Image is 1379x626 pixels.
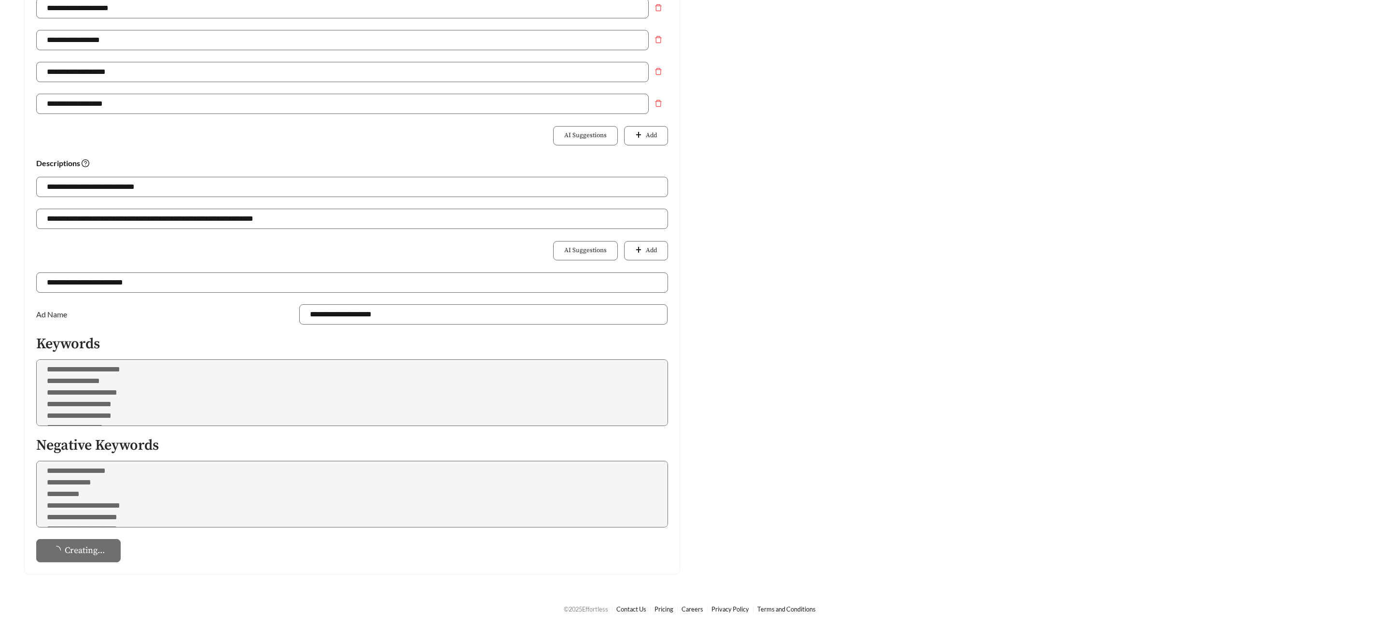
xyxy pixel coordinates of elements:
[564,246,607,256] span: AI Suggestions
[649,4,668,12] span: delete
[82,159,89,167] span: question-circle
[36,158,89,168] strong: Descriptions
[553,126,618,145] button: AI Suggestions
[635,246,641,254] span: plus
[36,336,668,352] h5: Keywords
[36,272,668,293] input: Website
[649,36,668,43] span: delete
[646,131,657,141] span: Add
[649,94,668,113] button: Remove field
[36,304,72,325] label: Ad Name
[711,605,749,613] a: Privacy Policy
[624,241,668,260] button: plusAdd
[553,241,618,260] button: AI Suggestions
[564,605,608,613] span: © 2025 Effortless
[635,131,641,139] span: plus
[646,246,657,256] span: Add
[52,546,65,555] span: loading
[616,605,646,613] a: Contact Us
[36,539,121,562] button: Creating...
[655,605,673,613] a: Pricing
[757,605,816,613] a: Terms and Conditions
[682,605,703,613] a: Careers
[299,304,668,325] input: Ad Name
[649,68,668,75] span: delete
[649,100,668,107] span: delete
[624,126,668,145] button: plusAdd
[649,30,668,49] button: Remove field
[36,438,668,454] h5: Negative Keywords
[65,544,105,557] span: Creating...
[564,131,607,141] span: AI Suggestions
[649,62,668,81] button: Remove field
